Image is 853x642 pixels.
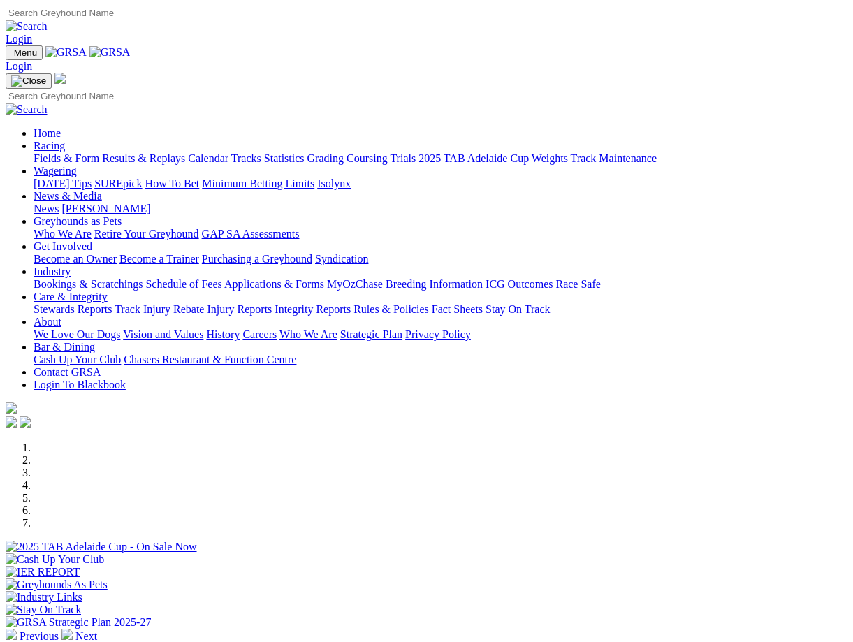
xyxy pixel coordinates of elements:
div: Industry [34,278,847,291]
a: Tracks [231,152,261,164]
a: Previous [6,630,61,642]
img: Close [11,75,46,87]
span: Menu [14,48,37,58]
a: Get Involved [34,240,92,252]
button: Toggle navigation [6,45,43,60]
a: Syndication [315,253,368,265]
img: chevron-left-pager-white.svg [6,629,17,640]
a: We Love Our Dogs [34,328,120,340]
a: GAP SA Assessments [202,228,300,240]
a: SUREpick [94,177,142,189]
img: logo-grsa-white.png [54,73,66,84]
img: GRSA [45,46,87,59]
a: News [34,203,59,214]
a: Who We Are [34,228,92,240]
img: Search [6,103,48,116]
a: Racing [34,140,65,152]
a: Track Injury Rebate [115,303,204,315]
a: Chasers Restaurant & Function Centre [124,353,296,365]
div: Care & Integrity [34,303,847,316]
a: History [206,328,240,340]
a: Who We Are [279,328,337,340]
a: Isolynx [317,177,351,189]
a: [PERSON_NAME] [61,203,150,214]
img: Industry Links [6,591,82,604]
a: Login [6,60,32,72]
a: Applications & Forms [224,278,324,290]
div: Bar & Dining [34,353,847,366]
a: ICG Outcomes [486,278,553,290]
img: twitter.svg [20,416,31,428]
a: Stay On Track [486,303,550,315]
img: GRSA [89,46,131,59]
span: Next [75,630,97,642]
a: Breeding Information [386,278,483,290]
div: Greyhounds as Pets [34,228,847,240]
a: Purchasing a Greyhound [202,253,312,265]
a: Careers [242,328,277,340]
a: Privacy Policy [405,328,471,340]
a: Statistics [264,152,305,164]
img: GRSA Strategic Plan 2025-27 [6,616,151,629]
a: News & Media [34,190,102,202]
div: About [34,328,847,341]
span: Previous [20,630,59,642]
a: Injury Reports [207,303,272,315]
a: Become an Owner [34,253,117,265]
img: Greyhounds As Pets [6,578,108,591]
a: Bar & Dining [34,341,95,353]
a: Home [34,127,61,139]
div: Racing [34,152,847,165]
div: Get Involved [34,253,847,265]
button: Toggle navigation [6,73,52,89]
img: 2025 TAB Adelaide Cup - On Sale Now [6,541,197,553]
a: Track Maintenance [571,152,657,164]
a: Integrity Reports [275,303,351,315]
a: Calendar [188,152,228,164]
div: Wagering [34,177,847,190]
a: Contact GRSA [34,366,101,378]
a: Grading [307,152,344,164]
a: Bookings & Scratchings [34,278,143,290]
a: Cash Up Your Club [34,353,121,365]
a: Wagering [34,165,77,177]
img: Search [6,20,48,33]
img: IER REPORT [6,566,80,578]
img: facebook.svg [6,416,17,428]
a: Stewards Reports [34,303,112,315]
a: Industry [34,265,71,277]
a: Next [61,630,97,642]
a: Schedule of Fees [145,278,221,290]
a: Vision and Values [123,328,203,340]
a: Weights [532,152,568,164]
img: logo-grsa-white.png [6,402,17,414]
a: Retire Your Greyhound [94,228,199,240]
input: Search [6,89,129,103]
a: Login [6,33,32,45]
a: [DATE] Tips [34,177,92,189]
a: About [34,316,61,328]
a: Results & Replays [102,152,185,164]
a: How To Bet [145,177,200,189]
div: News & Media [34,203,847,215]
a: Strategic Plan [340,328,402,340]
a: Race Safe [555,278,600,290]
a: Coursing [347,152,388,164]
img: Cash Up Your Club [6,553,104,566]
a: Login To Blackbook [34,379,126,391]
a: 2025 TAB Adelaide Cup [418,152,529,164]
a: Become a Trainer [119,253,199,265]
a: Fact Sheets [432,303,483,315]
a: Care & Integrity [34,291,108,302]
a: Trials [390,152,416,164]
a: Rules & Policies [353,303,429,315]
a: Fields & Form [34,152,99,164]
a: Minimum Betting Limits [202,177,314,189]
img: chevron-right-pager-white.svg [61,629,73,640]
img: Stay On Track [6,604,81,616]
a: Greyhounds as Pets [34,215,122,227]
a: MyOzChase [327,278,383,290]
input: Search [6,6,129,20]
